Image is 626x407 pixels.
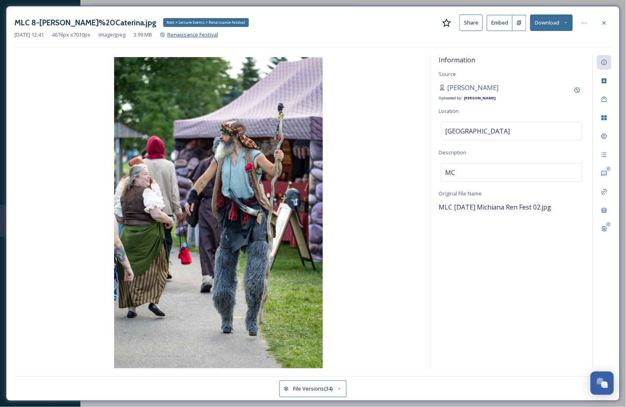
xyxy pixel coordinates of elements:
div: 0 [606,166,612,172]
span: MLC [DATE] Michiana Ren Fest 02.jpg [439,203,552,212]
img: MLC%208-Michael%2520Caterina.jpg [14,57,423,370]
button: Embed [487,15,513,31]
span: [DATE] 12:41 [14,31,44,39]
button: Download [530,14,573,31]
span: [GEOGRAPHIC_DATA] [445,126,510,136]
div: 0 [606,222,612,227]
span: MC [445,168,456,177]
div: Root > Leisure Events > Renaissance Festival [163,18,249,27]
span: Information [439,55,476,64]
span: Uploaded by: [439,95,463,101]
span: Renaissance Festival [167,31,218,38]
span: [PERSON_NAME] [447,83,499,92]
button: Share [460,14,483,31]
span: Original File Name [439,190,482,197]
span: Description [439,149,467,156]
span: 3.99 MB [133,31,152,39]
span: 4676 px x 7010 px [52,31,90,39]
strong: [PERSON_NAME] [464,95,496,101]
span: Source [439,70,456,78]
button: File Versions(34) [279,380,347,397]
span: image/jpeg [99,31,125,39]
span: Location [439,107,459,115]
button: Open Chat [591,372,614,395]
h3: MLC 8-[PERSON_NAME]%20Caterina.jpg [14,17,156,29]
